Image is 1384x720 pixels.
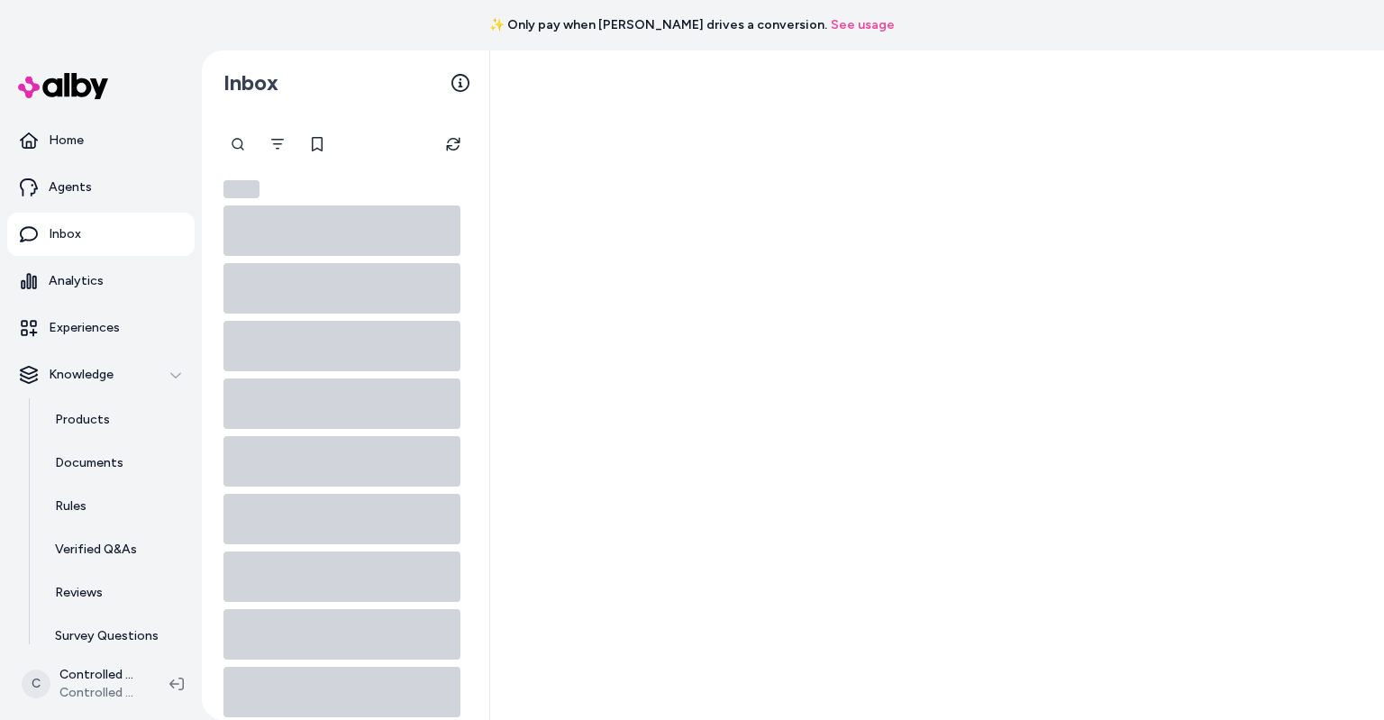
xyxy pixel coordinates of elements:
p: Rules [55,497,86,515]
a: Survey Questions [37,615,195,658]
button: Knowledge [7,353,195,396]
p: Experiences [49,319,120,337]
a: Products [37,398,195,442]
a: See usage [831,16,895,34]
p: Analytics [49,272,104,290]
p: Home [49,132,84,150]
a: Documents [37,442,195,485]
p: Inbox [49,225,81,243]
a: Rules [37,485,195,528]
p: Verified Q&As [55,541,137,559]
p: Documents [55,454,123,472]
a: Verified Q&As [37,528,195,571]
p: Controlled Chaos Shopify [59,666,141,684]
h2: Inbox [223,69,278,96]
button: Filter [259,126,296,162]
span: Controlled Chaos [59,684,141,702]
p: Survey Questions [55,627,159,645]
p: Reviews [55,584,103,602]
img: alby Logo [18,73,108,99]
button: CControlled Chaos ShopifyControlled Chaos [11,655,155,713]
button: Refresh [435,126,471,162]
p: Agents [49,178,92,196]
a: Home [7,119,195,162]
p: Products [55,411,110,429]
a: Experiences [7,306,195,350]
a: Agents [7,166,195,209]
a: Analytics [7,260,195,303]
span: ✨ Only pay when [PERSON_NAME] drives a conversion. [489,16,827,34]
span: C [22,670,50,698]
p: Knowledge [49,366,114,384]
a: Reviews [37,571,195,615]
a: Inbox [7,213,195,256]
